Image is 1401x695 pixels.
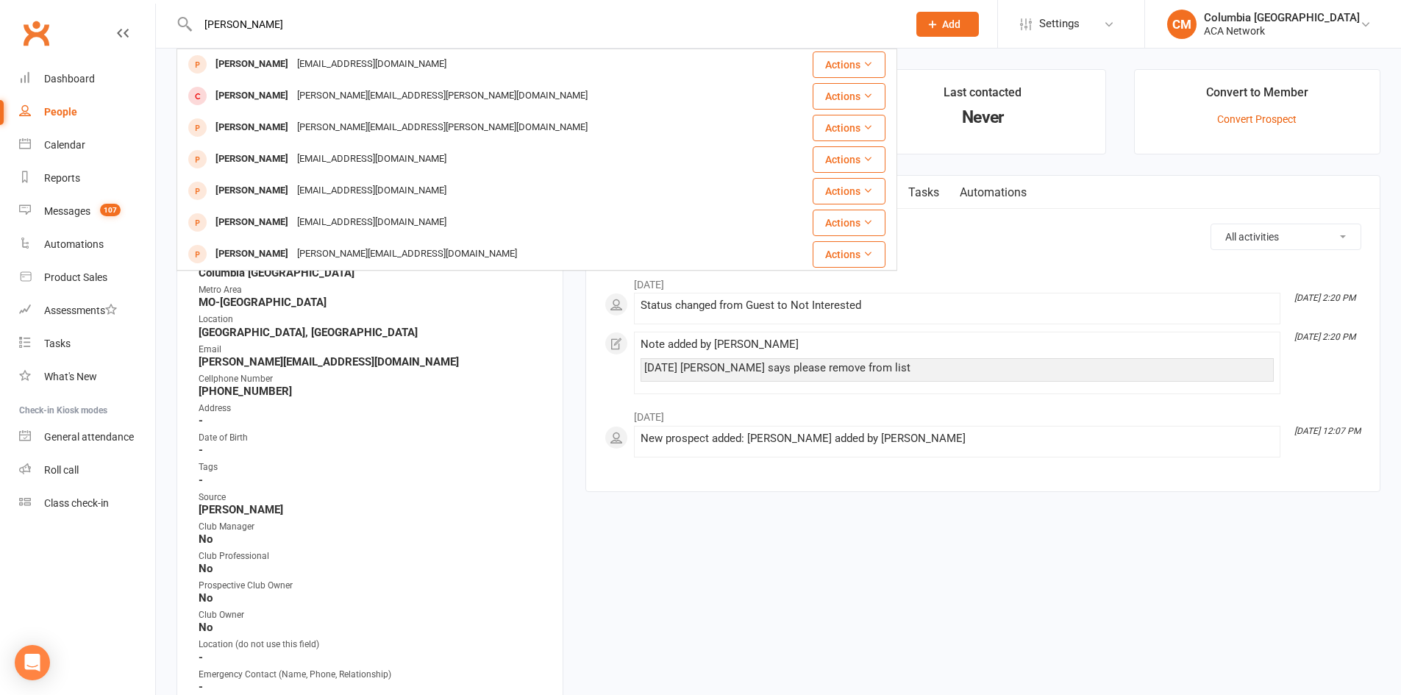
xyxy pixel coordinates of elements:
[44,238,104,250] div: Automations
[19,195,155,228] a: Messages 107
[211,212,293,233] div: [PERSON_NAME]
[1294,332,1355,342] i: [DATE] 2:20 PM
[1206,83,1308,110] div: Convert to Member
[1167,10,1197,39] div: CM
[293,149,451,170] div: [EMAIL_ADDRESS][DOMAIN_NAME]
[199,296,543,309] strong: MO-[GEOGRAPHIC_DATA]
[1217,113,1297,125] a: Convert Prospect
[211,54,293,75] div: [PERSON_NAME]
[949,176,1037,210] a: Automations
[293,54,451,75] div: [EMAIL_ADDRESS][DOMAIN_NAME]
[19,228,155,261] a: Automations
[44,464,79,476] div: Roll call
[199,474,543,487] strong: -
[211,85,293,107] div: [PERSON_NAME]
[641,338,1274,351] div: Note added by [PERSON_NAME]
[19,487,155,520] a: Class kiosk mode
[199,266,543,279] strong: Columbia [GEOGRAPHIC_DATA]
[605,269,1361,293] li: [DATE]
[44,371,97,382] div: What's New
[44,73,95,85] div: Dashboard
[100,204,121,216] span: 107
[19,96,155,129] a: People
[199,326,543,339] strong: [GEOGRAPHIC_DATA], [GEOGRAPHIC_DATA]
[1039,7,1080,40] span: Settings
[18,15,54,51] a: Clubworx
[193,14,897,35] input: Search...
[199,579,543,593] div: Prospective Club Owner
[944,83,1022,110] div: Last contacted
[641,432,1274,445] div: New prospect added: [PERSON_NAME] added by [PERSON_NAME]
[199,608,543,622] div: Club Owner
[199,343,543,357] div: Email
[813,178,885,204] button: Actions
[199,372,543,386] div: Cellphone Number
[44,271,107,283] div: Product Sales
[199,402,543,416] div: Address
[1294,426,1361,436] i: [DATE] 12:07 PM
[813,210,885,236] button: Actions
[19,421,155,454] a: General attendance kiosk mode
[199,591,543,605] strong: No
[1204,11,1360,24] div: Columbia [GEOGRAPHIC_DATA]
[211,243,293,265] div: [PERSON_NAME]
[199,549,543,563] div: Club Professional
[44,139,85,151] div: Calendar
[898,176,949,210] a: Tasks
[199,443,543,457] strong: -
[293,117,592,138] div: [PERSON_NAME][EMAIL_ADDRESS][PERSON_NAME][DOMAIN_NAME]
[44,431,134,443] div: General attendance
[199,283,543,297] div: Metro Area
[15,645,50,680] div: Open Intercom Messenger
[199,313,543,327] div: Location
[44,338,71,349] div: Tasks
[605,224,1361,246] h3: Activity
[293,85,592,107] div: [PERSON_NAME][EMAIL_ADDRESS][PERSON_NAME][DOMAIN_NAME]
[813,83,885,110] button: Actions
[605,402,1361,425] li: [DATE]
[1294,293,1355,303] i: [DATE] 2:20 PM
[19,360,155,393] a: What's New
[44,106,77,118] div: People
[199,491,543,505] div: Source
[19,294,155,327] a: Assessments
[199,385,543,398] strong: [PHONE_NUMBER]
[199,651,543,664] strong: -
[44,172,80,184] div: Reports
[813,115,885,141] button: Actions
[199,520,543,534] div: Club Manager
[199,431,543,445] div: Date of Birth
[199,680,543,694] strong: -
[199,562,543,575] strong: No
[19,162,155,195] a: Reports
[199,532,543,546] strong: No
[813,146,885,173] button: Actions
[813,241,885,268] button: Actions
[199,503,543,516] strong: [PERSON_NAME]
[44,497,109,509] div: Class check-in
[199,414,543,427] strong: -
[19,454,155,487] a: Roll call
[211,149,293,170] div: [PERSON_NAME]
[641,299,1274,312] div: Status changed from Guest to Not Interested
[293,243,521,265] div: [PERSON_NAME][EMAIL_ADDRESS][DOMAIN_NAME]
[199,460,543,474] div: Tags
[874,110,1092,125] div: Never
[293,180,451,202] div: [EMAIL_ADDRESS][DOMAIN_NAME]
[211,117,293,138] div: [PERSON_NAME]
[44,304,117,316] div: Assessments
[19,327,155,360] a: Tasks
[19,129,155,162] a: Calendar
[199,668,543,682] div: Emergency Contact (Name, Phone, Relationship)
[199,638,543,652] div: Location (do not use this field)
[199,355,543,368] strong: [PERSON_NAME][EMAIL_ADDRESS][DOMAIN_NAME]
[293,212,451,233] div: [EMAIL_ADDRESS][DOMAIN_NAME]
[916,12,979,37] button: Add
[44,205,90,217] div: Messages
[19,261,155,294] a: Product Sales
[644,362,1270,374] div: [DATE] [PERSON_NAME] says please remove from list
[942,18,960,30] span: Add
[211,180,293,202] div: [PERSON_NAME]
[19,63,155,96] a: Dashboard
[199,621,543,634] strong: No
